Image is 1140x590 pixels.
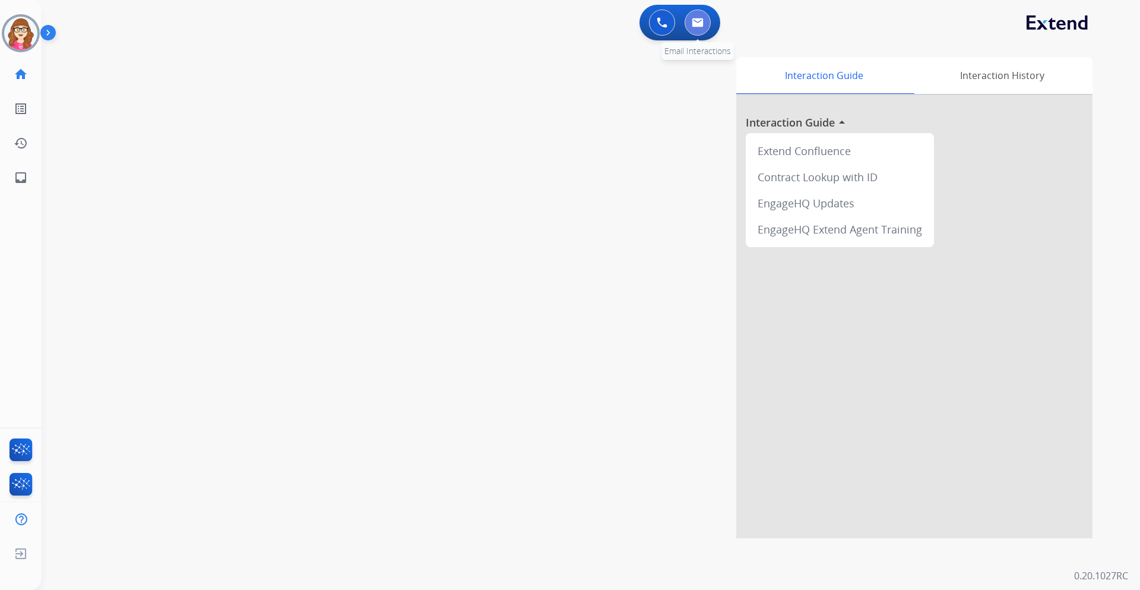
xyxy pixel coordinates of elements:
[664,45,731,56] span: Email Interactions
[14,136,28,150] mat-icon: history
[1074,569,1128,583] p: 0.20.1027RC
[750,190,929,216] div: EngageHQ Updates
[750,138,929,164] div: Extend Confluence
[14,171,28,185] mat-icon: inbox
[4,17,37,50] img: avatar
[750,164,929,190] div: Contract Lookup with ID
[14,102,28,116] mat-icon: list_alt
[911,57,1092,94] div: Interaction History
[736,57,911,94] div: Interaction Guide
[750,216,929,242] div: EngageHQ Extend Agent Training
[14,67,28,81] mat-icon: home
